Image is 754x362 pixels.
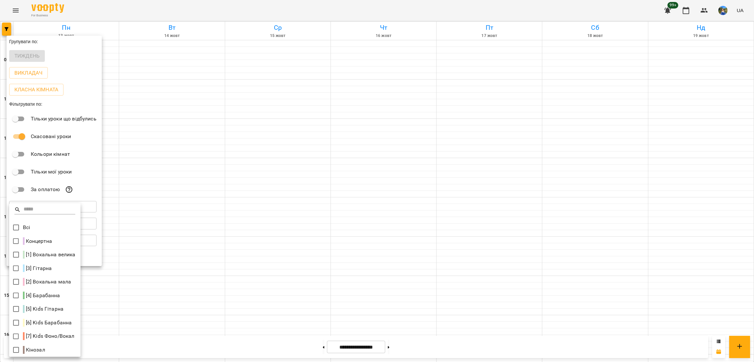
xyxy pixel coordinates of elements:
[23,251,76,259] p: [1] Вокальна велика
[23,305,64,313] p: [5] Kids Гітарна
[23,332,75,340] p: [7] Kids Фоно/Вокал
[23,224,30,231] p: Всі
[23,278,71,286] p: [2] Вокальна мала
[23,264,52,272] p: [3] Гітарна
[23,237,52,245] p: Концертна
[23,319,72,327] p: [6] Kids Барабанна
[23,346,45,354] p: Кінозал
[23,292,60,299] p: [4] Барабанна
